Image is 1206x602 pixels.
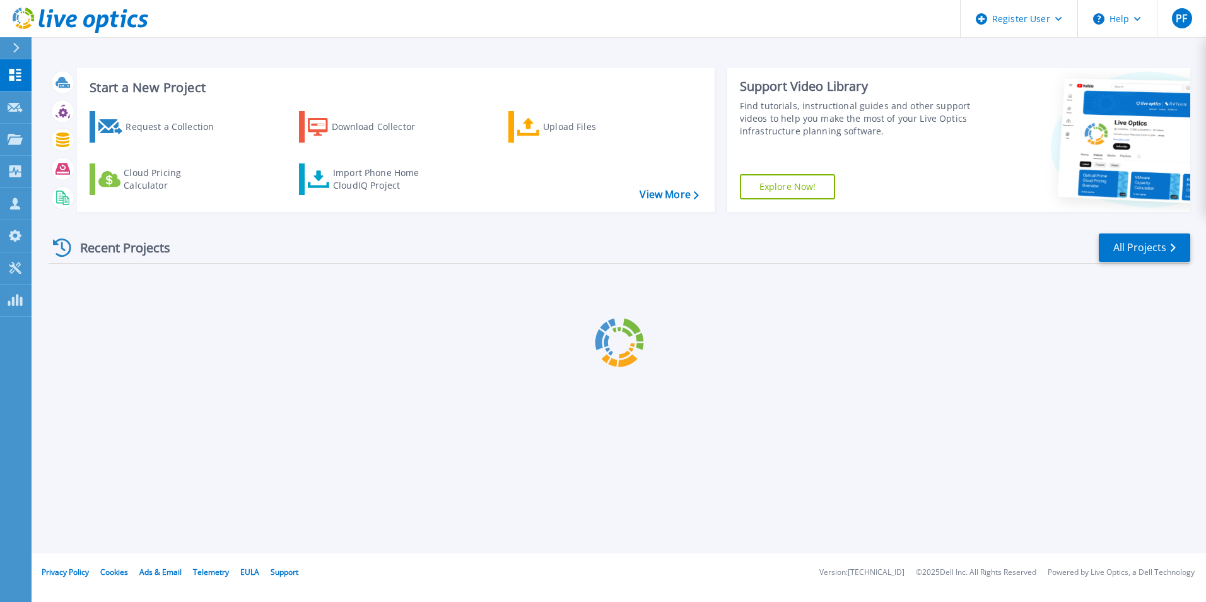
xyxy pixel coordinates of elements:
li: © 2025 Dell Inc. All Rights Reserved [916,569,1036,577]
a: Explore Now! [740,174,836,199]
a: Upload Files [508,111,649,143]
a: Ads & Email [139,567,182,577]
div: Download Collector [332,114,433,139]
a: Request a Collection [90,111,230,143]
div: Cloud Pricing Calculator [124,167,225,192]
li: Version: [TECHNICAL_ID] [819,569,905,577]
div: Support Video Library [740,78,976,95]
div: Recent Projects [49,232,187,263]
a: Support [271,567,298,577]
a: Cookies [100,567,128,577]
a: EULA [240,567,259,577]
div: Import Phone Home CloudIQ Project [333,167,431,192]
a: View More [640,189,698,201]
a: Download Collector [299,111,440,143]
div: Request a Collection [126,114,226,139]
div: Find tutorials, instructional guides and other support videos to help you make the most of your L... [740,100,976,138]
span: PF [1176,13,1187,23]
a: Telemetry [193,567,229,577]
a: All Projects [1099,233,1190,262]
a: Cloud Pricing Calculator [90,163,230,195]
a: Privacy Policy [42,567,89,577]
div: Upload Files [543,114,644,139]
li: Powered by Live Optics, a Dell Technology [1048,569,1195,577]
h3: Start a New Project [90,81,698,95]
